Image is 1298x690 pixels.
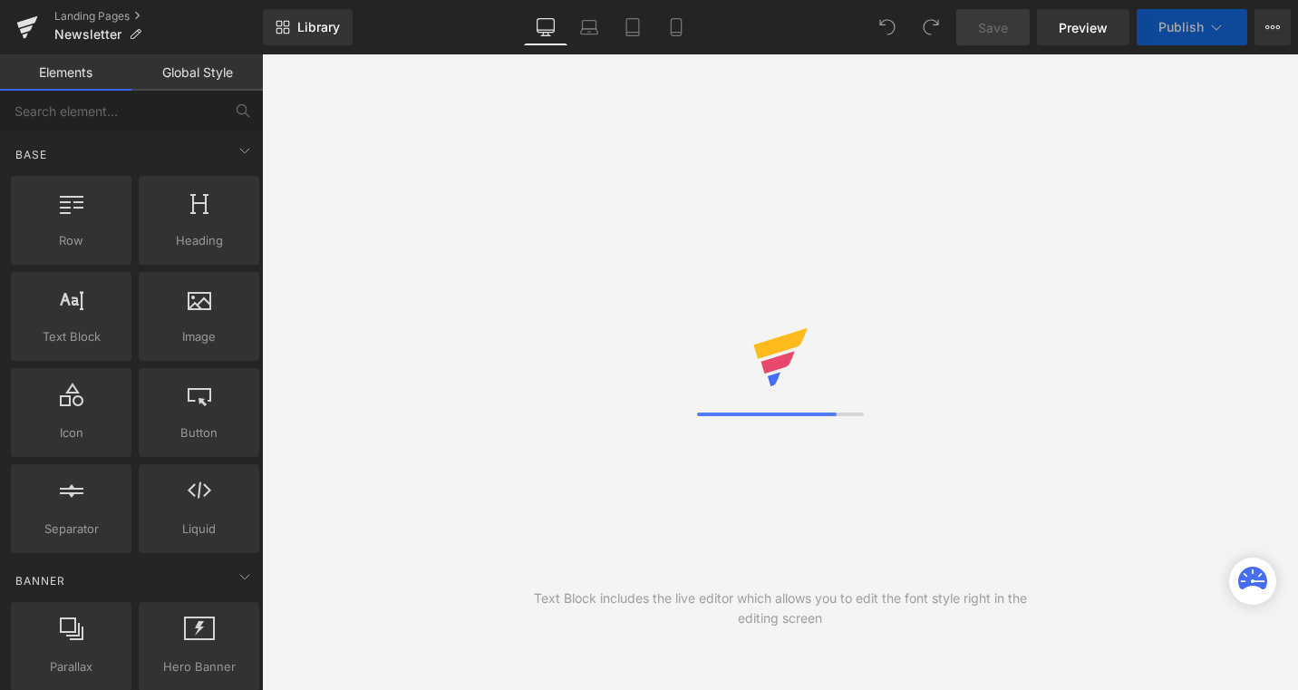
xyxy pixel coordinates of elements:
[521,588,1040,628] div: Text Block includes the live editor which allows you to edit the font style right in the editing ...
[131,54,263,91] a: Global Style
[14,146,49,163] span: Base
[611,9,654,45] a: Tablet
[1037,9,1129,45] a: Preview
[16,327,126,346] span: Text Block
[1059,18,1108,37] span: Preview
[869,9,906,45] button: Undo
[16,520,126,539] span: Separator
[978,18,1008,37] span: Save
[263,9,353,45] a: New Library
[567,9,611,45] a: Laptop
[144,657,254,676] span: Hero Banner
[654,9,698,45] a: Mobile
[1158,20,1204,34] span: Publish
[16,657,126,676] span: Parallax
[54,27,121,42] span: Newsletter
[54,9,263,24] a: Landing Pages
[524,9,567,45] a: Desktop
[144,231,254,250] span: Heading
[1137,9,1247,45] button: Publish
[913,9,949,45] button: Redo
[144,423,254,442] span: Button
[14,572,67,589] span: Banner
[1254,9,1291,45] button: More
[16,231,126,250] span: Row
[16,423,126,442] span: Icon
[297,19,340,35] span: Library
[144,327,254,346] span: Image
[144,520,254,539] span: Liquid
